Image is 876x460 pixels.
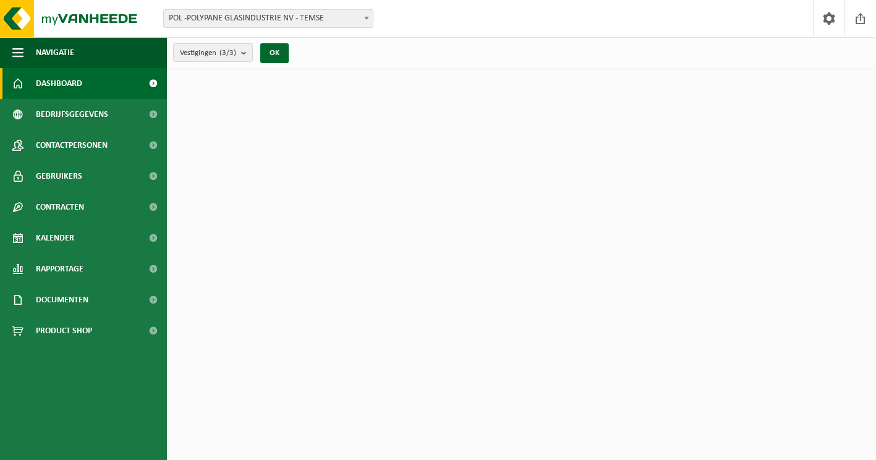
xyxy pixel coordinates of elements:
span: Gebruikers [36,161,82,192]
span: POL -POLYPANE GLASINDUSTRIE NV - TEMSE [164,10,373,27]
span: Bedrijfsgegevens [36,99,108,130]
span: Vestigingen [180,44,236,62]
span: POL -POLYPANE GLASINDUSTRIE NV - TEMSE [163,9,373,28]
span: Dashboard [36,68,82,99]
span: Product Shop [36,315,92,346]
span: Contracten [36,192,84,223]
span: Documenten [36,284,88,315]
button: OK [260,43,289,63]
span: Rapportage [36,253,83,284]
span: Contactpersonen [36,130,108,161]
span: Kalender [36,223,74,253]
span: Navigatie [36,37,74,68]
button: Vestigingen(3/3) [173,43,253,62]
count: (3/3) [219,49,236,57]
